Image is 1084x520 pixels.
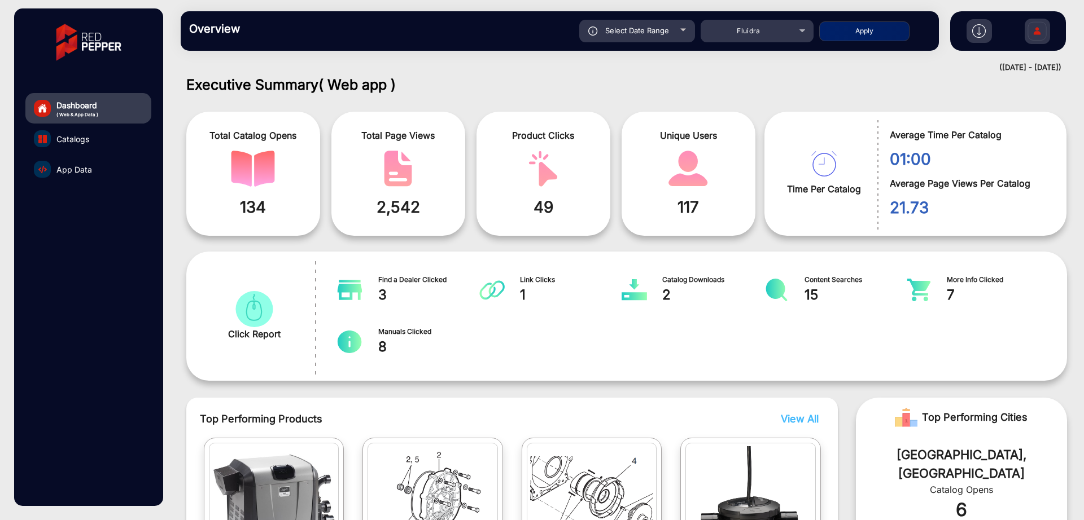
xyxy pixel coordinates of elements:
span: Total Page Views [340,129,457,142]
div: Catalog Opens [873,483,1050,496]
img: catalog [811,151,837,177]
img: catalog [764,279,789,301]
img: h2download.svg [972,24,986,38]
span: 2 [662,285,764,305]
span: Product Clicks [485,129,602,142]
img: catalog [666,151,710,187]
span: Find a Dealer Clicked [378,275,480,285]
span: ( Web app ) [318,76,396,93]
img: catalog [521,151,565,187]
span: 15 [805,285,907,305]
span: Content Searches [805,275,907,285]
h1: Executive Summary [186,76,1067,93]
span: 117 [630,195,747,219]
a: Dashboard( Web & App Data ) [25,93,151,124]
span: 134 [195,195,312,219]
img: Rank image [895,406,917,429]
span: Dashboard [56,99,98,111]
span: View All [781,413,819,425]
span: 3 [378,285,480,305]
img: Sign%20Up.svg [1025,13,1049,52]
span: Top Performing Products [200,411,676,426]
span: 21.73 [890,196,1050,219]
span: 8 [378,337,480,357]
img: catalog [376,151,420,187]
img: home [37,103,47,113]
span: Manuals Clicked [378,327,480,337]
span: More Info Clicked [947,275,1049,285]
span: App Data [56,164,92,175]
img: catalog [38,135,47,143]
img: catalog [232,291,276,327]
span: 7 [947,285,1049,305]
span: 2,542 [340,195,457,219]
span: Catalogs [56,133,89,145]
button: Apply [819,21,910,41]
span: Average Time Per Catalog [890,128,1050,142]
img: catalog [337,279,362,301]
a: App Data [25,154,151,184]
span: 1 [520,285,622,305]
span: Fluidra [737,27,760,35]
span: ( Web & App Data ) [56,111,98,118]
span: Select Date Range [605,26,669,35]
span: 01:00 [890,147,1050,171]
span: Catalog Downloads [662,275,764,285]
span: 49 [485,195,602,219]
span: Average Page Views Per Catalog [890,177,1050,190]
img: catalog [622,279,647,301]
img: catalog [38,165,47,174]
a: Catalogs [25,124,151,154]
span: Unique Users [630,129,747,142]
img: catalog [337,330,362,353]
img: catalog [479,279,505,301]
span: Link Clicks [520,275,622,285]
button: View All [778,411,816,426]
img: vmg-logo [48,14,129,70]
img: catalog [231,151,275,187]
img: icon [588,27,598,36]
div: ([DATE] - [DATE]) [169,62,1061,73]
span: Total Catalog Opens [195,129,312,142]
img: catalog [906,279,932,301]
span: Click Report [228,327,281,341]
h3: Overview [189,22,347,36]
div: [GEOGRAPHIC_DATA], [GEOGRAPHIC_DATA] [873,446,1050,483]
span: Top Performing Cities [922,406,1028,429]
